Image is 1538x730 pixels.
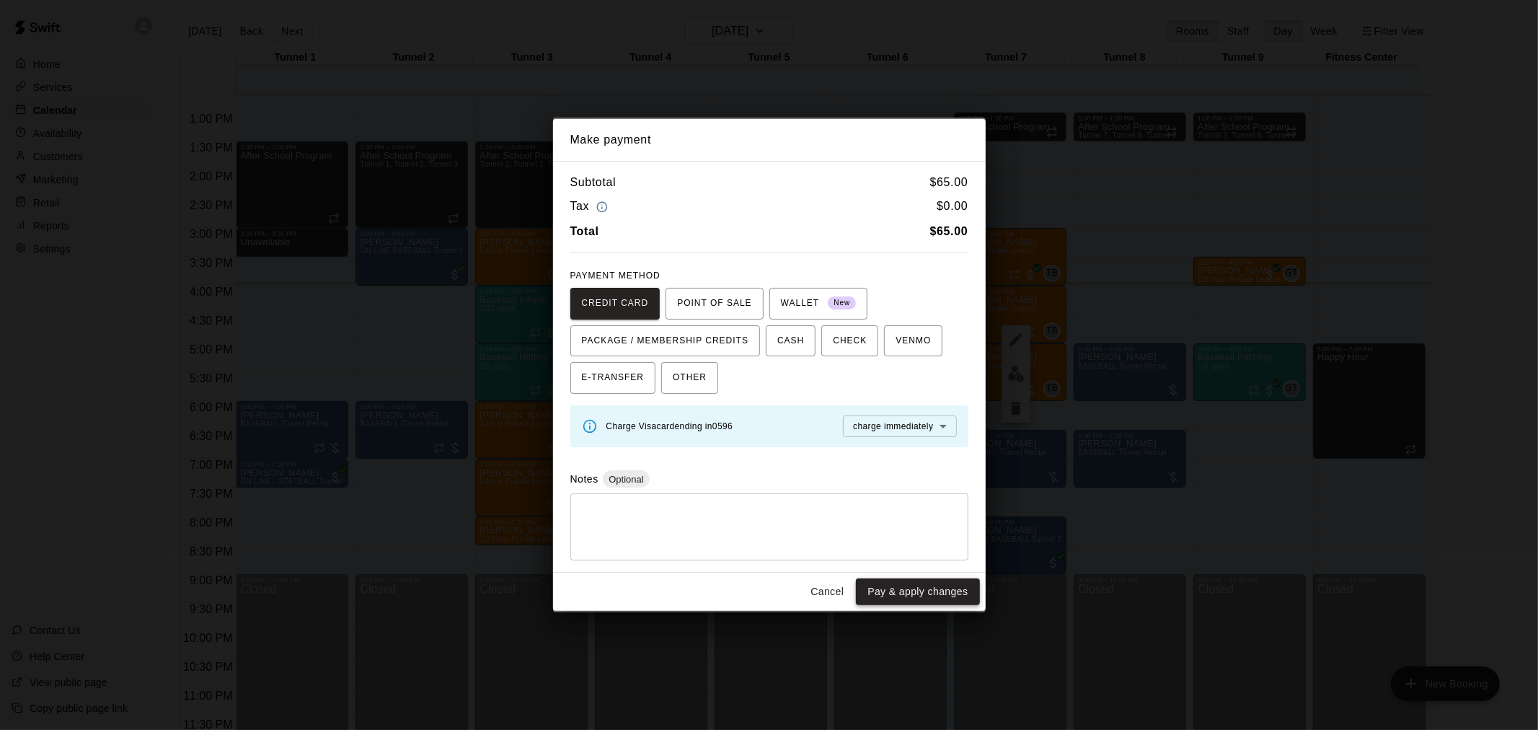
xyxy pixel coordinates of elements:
h6: $ 65.00 [930,173,968,192]
button: POINT OF SALE [666,288,763,320]
b: $ 65.00 [930,225,968,237]
span: WALLET [781,292,857,315]
span: CREDIT CARD [582,292,649,315]
button: CREDIT CARD [570,288,660,320]
h6: $ 0.00 [937,197,968,216]
span: CHECK [833,330,867,353]
button: CHECK [821,325,878,357]
span: OTHER [673,366,707,390]
h6: Tax [570,197,612,216]
span: Charge Visa card ending in 0596 [606,421,733,431]
button: CASH [766,325,816,357]
span: VENMO [896,330,931,353]
span: charge immediately [853,421,933,431]
span: POINT OF SALE [677,292,751,315]
button: VENMO [884,325,942,357]
button: OTHER [661,362,718,394]
h6: Subtotal [570,173,616,192]
button: Cancel [804,579,850,605]
b: Total [570,225,599,237]
span: Optional [603,474,649,485]
button: Pay & apply changes [856,579,979,605]
span: CASH [777,330,804,353]
span: E-TRANSFER [582,366,645,390]
button: PACKAGE / MEMBERSHIP CREDITS [570,325,761,357]
button: E-TRANSFER [570,362,656,394]
label: Notes [570,473,598,485]
h2: Make payment [553,119,986,161]
span: PACKAGE / MEMBERSHIP CREDITS [582,330,749,353]
span: New [828,294,856,313]
span: PAYMENT METHOD [570,271,660,281]
button: WALLET New [769,288,868,320]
